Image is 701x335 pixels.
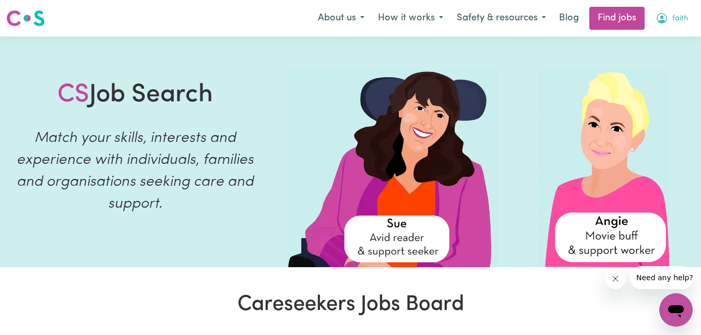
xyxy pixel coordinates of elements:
[6,6,45,30] a: Careseekers logo
[605,268,626,289] iframe: Close message
[553,7,585,30] a: Blog
[13,127,258,215] p: Match your skills, interests and experience with individuals, families and organisations seeking ...
[6,7,63,16] span: Need any help?
[6,9,45,28] img: Careseekers logo
[659,293,693,327] iframe: Button to launch messaging window
[450,7,553,29] button: Safety & resources
[311,7,371,29] button: About us
[630,266,693,289] iframe: Message from company
[57,80,213,111] h1: Job Search
[649,7,695,29] button: My Account
[57,82,89,107] span: CS
[371,7,450,29] button: How it works
[589,7,645,30] a: Find jobs
[672,13,688,25] span: faith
